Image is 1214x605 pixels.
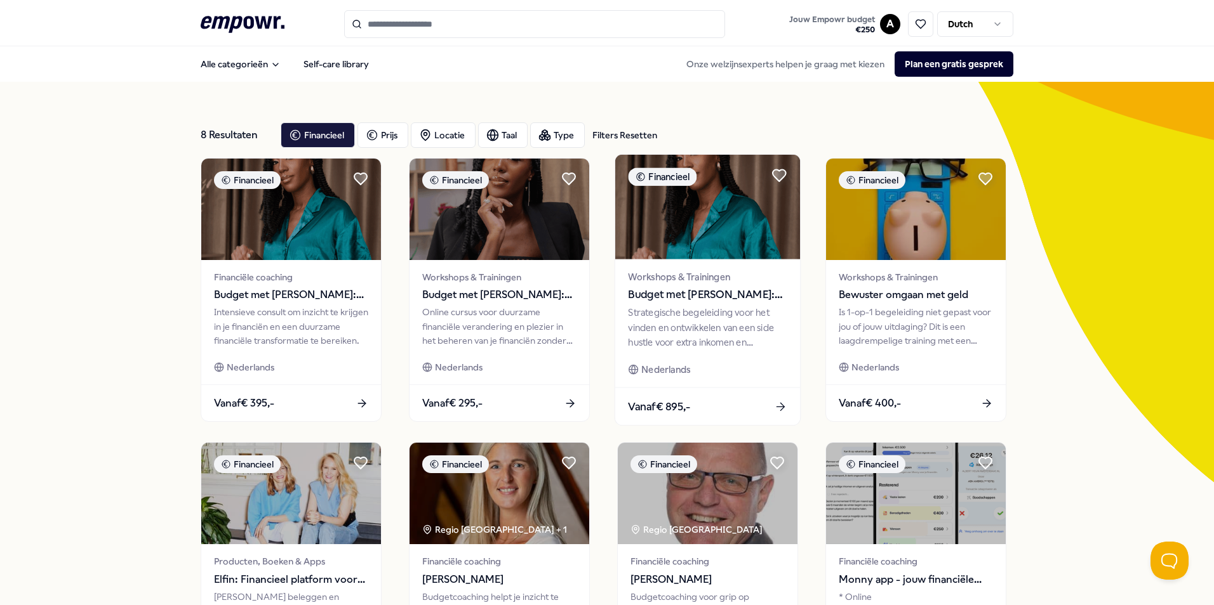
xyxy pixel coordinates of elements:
[787,12,877,37] button: Jouw Empowr budget€250
[628,398,690,415] span: Vanaf € 895,-
[411,122,476,148] button: Locatie
[214,270,368,284] span: Financiële coaching
[628,306,787,349] div: Strategische begeleiding voor het vinden en ontwikkelen van een side hustle voor extra inkomen en...
[592,128,657,142] div: Filters Resetten
[630,554,785,568] span: Financiële coaching
[839,171,905,189] div: Financieel
[281,122,355,148] button: Financieel
[839,395,901,412] span: Vanaf € 400,-
[214,455,281,473] div: Financieel
[201,122,270,148] div: 8 Resultaten
[615,155,800,259] img: package image
[628,167,697,186] div: Financieel
[214,571,368,588] span: Elfin: Financieel platform voor vrouwen
[880,14,900,34] button: A
[1151,542,1189,580] iframe: Help Scout Beacon - Open
[409,158,590,422] a: package imageFinancieelWorkshops & TrainingenBudget met [PERSON_NAME]: Upgrade je financiën!Onlin...
[293,51,379,77] a: Self-care library
[630,571,785,588] span: [PERSON_NAME]
[227,360,274,374] span: Nederlands
[615,154,801,426] a: package imageFinancieelWorkshops & TrainingenBudget met [PERSON_NAME]: Side Hustle StrategieStrat...
[618,443,797,544] img: package image
[789,25,875,35] span: € 250
[628,287,787,303] span: Budget met [PERSON_NAME]: Side Hustle Strategie
[839,571,993,588] span: Monny app - jouw financiële assistent
[839,455,905,473] div: Financieel
[214,287,368,303] span: Budget met [PERSON_NAME]: Consult
[789,15,875,25] span: Jouw Empowr budget
[190,51,291,77] button: Alle categorieën
[422,305,577,348] div: Online cursus voor duurzame financiële verandering en plezier in het beheren van je financiën zon...
[190,51,379,77] nav: Main
[478,122,528,148] button: Taal
[422,171,489,189] div: Financieel
[826,159,1006,260] img: package image
[410,443,589,544] img: package image
[422,554,577,568] span: Financiële coaching
[201,443,381,544] img: package image
[628,270,787,284] span: Workshops & Trainingen
[201,159,381,260] img: package image
[422,455,489,473] div: Financieel
[839,554,993,568] span: Financiële coaching
[410,159,589,260] img: package image
[530,122,585,148] button: Type
[435,360,483,374] span: Nederlands
[839,270,993,284] span: Workshops & Trainingen
[895,51,1013,77] button: Plan een gratis gesprek
[784,11,880,37] a: Jouw Empowr budget€250
[214,395,274,412] span: Vanaf € 395,-
[851,360,899,374] span: Nederlands
[826,443,1006,544] img: package image
[422,395,483,412] span: Vanaf € 295,-
[214,305,368,348] div: Intensieve consult om inzicht te krijgen in je financiën en een duurzame financiële transformatie...
[214,554,368,568] span: Producten, Boeken & Apps
[630,455,697,473] div: Financieel
[344,10,725,38] input: Search for products, categories or subcategories
[214,171,281,189] div: Financieel
[630,523,764,537] div: Regio [GEOGRAPHIC_DATA]
[641,362,690,377] span: Nederlands
[676,51,1013,77] div: Onze welzijnsexperts helpen je graag met kiezen
[422,270,577,284] span: Workshops & Trainingen
[839,305,993,348] div: Is 1-op-1 begeleiding niet gepast voor jou of jouw uitdaging? Dit is een laagdrempelige training ...
[839,287,993,303] span: Bewuster omgaan met geld
[422,571,577,588] span: [PERSON_NAME]
[422,523,567,537] div: Regio [GEOGRAPHIC_DATA] + 1
[422,287,577,303] span: Budget met [PERSON_NAME]: Upgrade je financiën!
[201,158,382,422] a: package imageFinancieelFinanciële coachingBudget met [PERSON_NAME]: ConsultIntensieve consult om ...
[825,158,1006,422] a: package imageFinancieelWorkshops & TrainingenBewuster omgaan met geldIs 1-op-1 begeleiding niet g...
[357,122,408,148] button: Prijs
